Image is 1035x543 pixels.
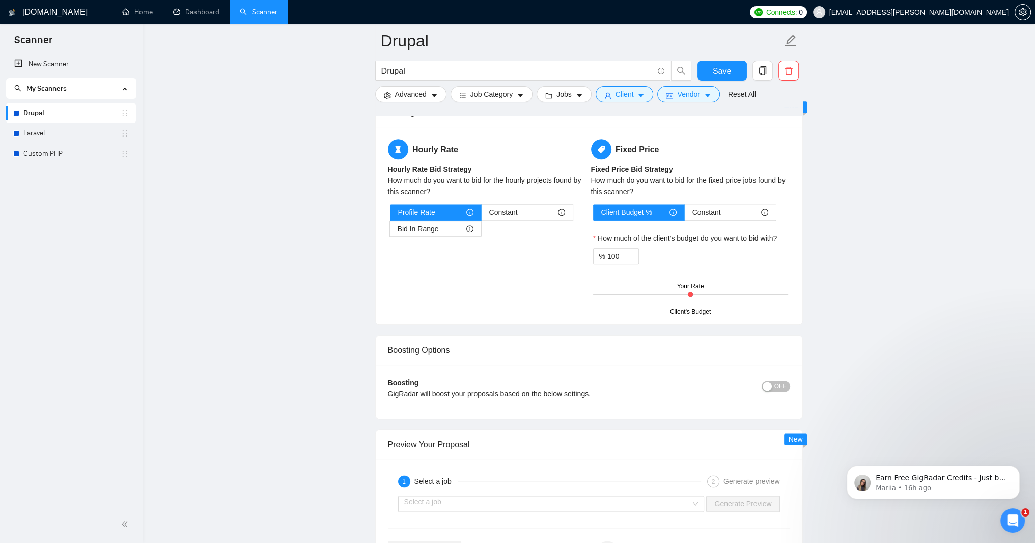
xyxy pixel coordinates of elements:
[774,381,787,392] span: OFF
[788,103,802,111] span: New
[766,7,797,18] span: Connects:
[381,28,782,53] input: Scanner name...
[431,92,438,99] span: caret-down
[816,9,823,16] span: user
[658,68,664,74] span: info-circle
[706,496,779,512] button: Generate Preview
[6,123,136,144] li: Laravel
[388,165,472,173] b: Hourly Rate Bid Strategy
[451,86,533,102] button: barsJob Categorycaret-down
[1000,508,1025,533] iframe: Intercom live chat
[6,33,61,54] span: Scanner
[637,92,645,99] span: caret-down
[26,84,67,93] span: My Scanners
[1015,8,1031,16] a: setting
[666,92,673,99] span: idcard
[779,66,798,75] span: delete
[388,430,790,459] div: Preview Your Proposal
[414,475,458,487] div: Select a job
[677,282,704,291] div: Your Rate
[672,66,691,75] span: search
[831,444,1035,515] iframe: Intercom notifications message
[9,5,16,21] img: logo
[375,86,446,102] button: settingAdvancedcaret-down
[14,85,21,92] span: search
[778,61,799,81] button: delete
[384,92,391,99] span: setting
[23,123,121,144] a: Laravel
[466,209,473,216] span: info-circle
[576,92,583,99] span: caret-down
[657,86,719,102] button: idcardVendorcaret-down
[14,54,128,74] a: New Scanner
[669,209,677,216] span: info-circle
[122,8,153,16] a: homeHome
[121,129,129,138] span: holder
[799,7,803,18] span: 0
[784,34,797,47] span: edit
[388,378,419,387] b: Boosting
[761,209,768,216] span: info-circle
[459,92,466,99] span: bars
[616,89,634,100] span: Client
[517,92,524,99] span: caret-down
[388,139,408,159] span: hourglass
[591,165,673,173] b: Fixed Price Bid Strategy
[704,92,711,99] span: caret-down
[604,92,611,99] span: user
[677,89,700,100] span: Vendor
[723,475,780,487] div: Generate preview
[607,249,638,264] input: How much of the client's budget do you want to bid with?
[23,144,121,164] a: Custom PHP
[466,225,473,232] span: info-circle
[121,519,131,529] span: double-left
[537,86,592,102] button: folderJobscaret-down
[753,66,772,75] span: copy
[489,205,518,220] span: Constant
[6,54,136,74] li: New Scanner
[381,65,653,77] input: Search Freelance Jobs...
[6,103,136,123] li: Drupal
[591,139,790,159] h5: Fixed Price
[591,139,611,159] span: tag
[388,388,690,399] div: GigRadar will boost your proposals based on the below settings.
[14,84,67,93] span: My Scanners
[754,8,763,16] img: upwork-logo.png
[671,61,691,81] button: search
[713,65,731,77] span: Save
[388,336,790,365] div: Boosting Options
[1015,4,1031,20] button: setting
[388,139,587,159] h5: Hourly Rate
[398,221,439,236] span: Bid In Range
[692,205,721,220] span: Constant
[593,233,777,244] label: How much of the client's budget do you want to bid with?
[6,144,136,164] li: Custom PHP
[601,205,652,220] span: Client Budget %
[121,150,129,158] span: holder
[240,8,277,16] a: searchScanner
[712,478,715,485] span: 2
[388,175,587,197] div: How much do you want to bid for the hourly projects found by this scanner?
[728,89,756,100] a: Reset All
[23,103,121,123] a: Drupal
[556,89,572,100] span: Jobs
[591,175,790,197] div: How much do you want to bid for the fixed price jobs found by this scanner?
[670,307,711,317] div: Client's Budget
[173,8,219,16] a: dashboardDashboard
[752,61,773,81] button: copy
[398,205,435,220] span: Profile Rate
[558,209,565,216] span: info-circle
[121,109,129,117] span: holder
[470,89,513,100] span: Job Category
[1021,508,1029,517] span: 1
[545,92,552,99] span: folder
[596,86,654,102] button: userClientcaret-down
[395,89,427,100] span: Advanced
[402,478,406,485] span: 1
[788,435,802,443] span: New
